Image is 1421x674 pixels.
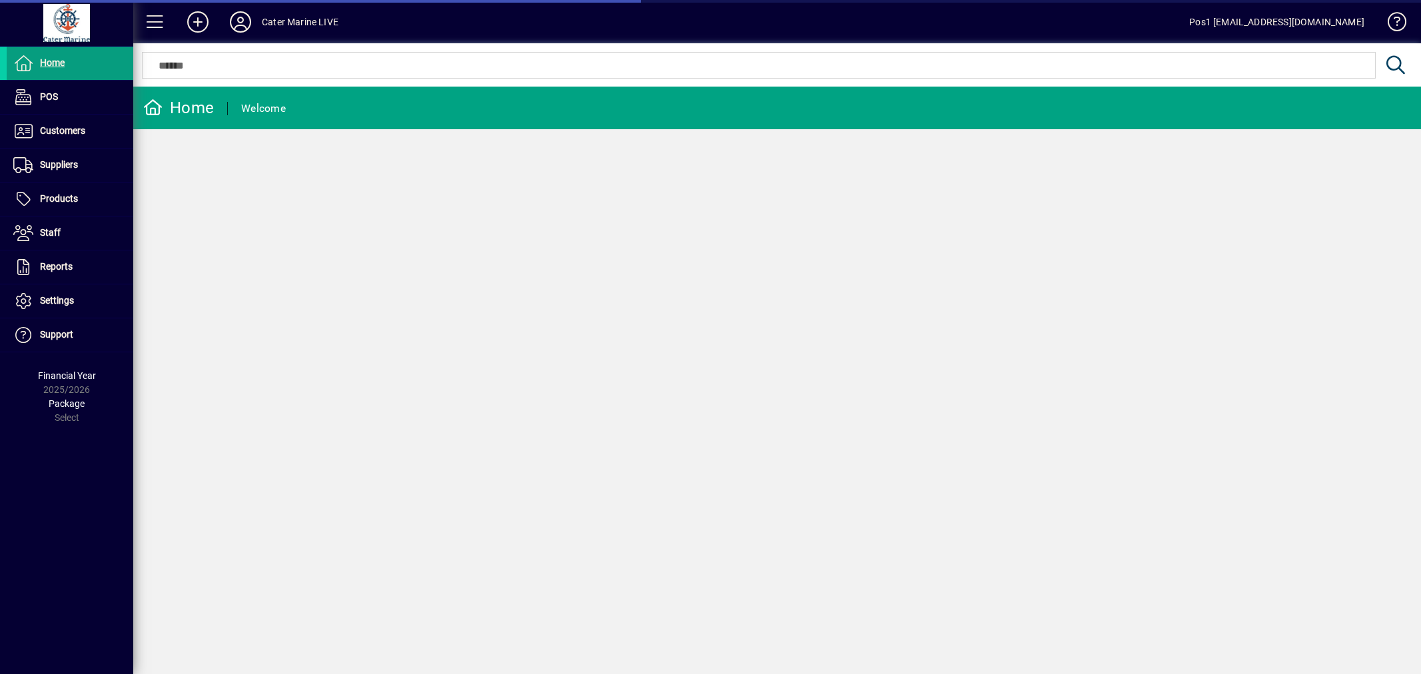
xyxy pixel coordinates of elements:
[40,125,85,136] span: Customers
[7,182,133,216] a: Products
[7,81,133,114] a: POS
[7,250,133,284] a: Reports
[7,115,133,148] a: Customers
[40,295,74,306] span: Settings
[40,57,65,68] span: Home
[40,329,73,340] span: Support
[262,11,338,33] div: Cater Marine LIVE
[1189,11,1364,33] div: Pos1 [EMAIL_ADDRESS][DOMAIN_NAME]
[40,227,61,238] span: Staff
[7,284,133,318] a: Settings
[7,216,133,250] a: Staff
[38,370,96,381] span: Financial Year
[1378,3,1404,46] a: Knowledge Base
[219,10,262,34] button: Profile
[40,159,78,170] span: Suppliers
[7,149,133,182] a: Suppliers
[40,261,73,272] span: Reports
[177,10,219,34] button: Add
[241,98,286,119] div: Welcome
[40,193,78,204] span: Products
[40,91,58,102] span: POS
[7,318,133,352] a: Support
[49,398,85,409] span: Package
[143,97,214,119] div: Home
